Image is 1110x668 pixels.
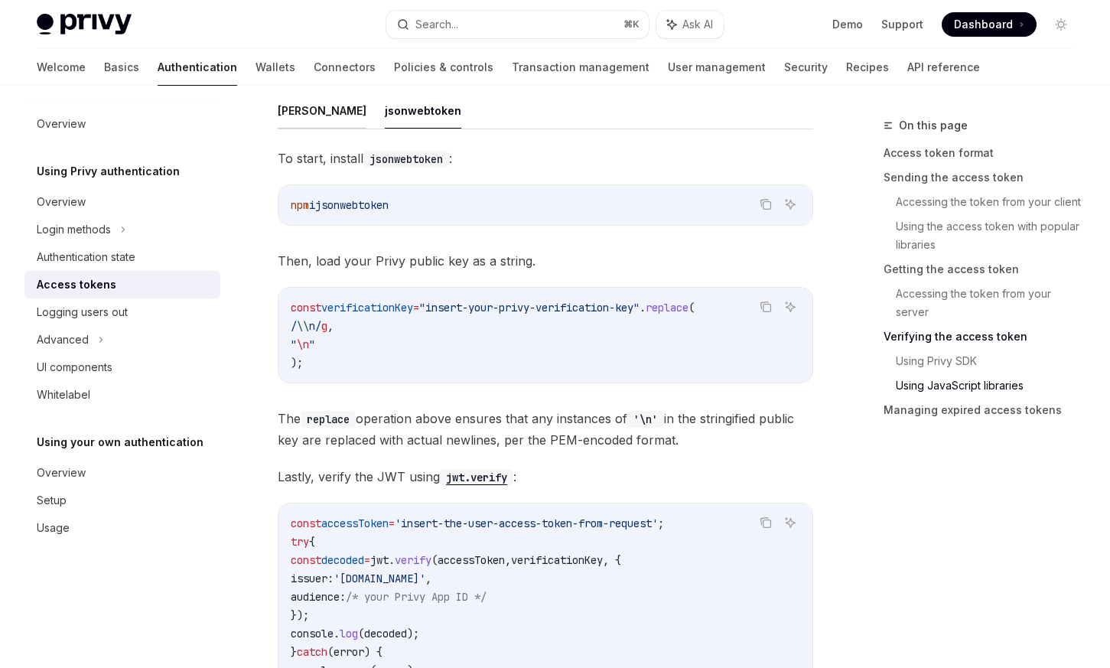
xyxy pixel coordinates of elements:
[37,220,111,239] div: Login methods
[24,298,220,326] a: Logging users out
[511,553,603,567] span: verificationKey
[780,194,800,214] button: Ask AI
[278,408,813,451] span: The operation above ensures that any instances of in the stringified public key are replaced with...
[291,553,321,567] span: const
[394,49,493,86] a: Policies & controls
[291,608,309,622] span: });
[37,49,86,86] a: Welcome
[24,381,220,409] a: Whitelabel
[256,49,295,86] a: Wallets
[1049,12,1073,37] button: Toggle dark mode
[942,12,1037,37] a: Dashboard
[314,49,376,86] a: Connectors
[24,514,220,542] a: Usage
[627,411,664,428] code: '\n'
[278,148,813,169] span: To start, install :
[668,49,766,86] a: User management
[321,553,364,567] span: decoded
[425,572,431,585] span: ,
[389,516,395,530] span: =
[419,301,640,314] span: "insert-your-privy-verification-key"
[407,627,419,640] span: );
[884,398,1086,422] a: Managing expired access tokens
[415,15,458,34] div: Search...
[440,469,513,484] a: jwt.verify
[896,373,1086,398] a: Using JavaScript libraries
[37,248,135,266] div: Authentication state
[688,301,695,314] span: (
[278,250,813,272] span: Then, load your Privy public key as a string.
[682,17,713,32] span: Ask AI
[658,516,664,530] span: ;
[884,324,1086,349] a: Verifying the access token
[364,645,382,659] span: ) {
[291,198,309,212] span: npm
[438,553,505,567] span: accessToken
[309,198,315,212] span: i
[623,18,640,31] span: ⌘ K
[291,535,309,549] span: try
[881,17,923,32] a: Support
[37,464,86,482] div: Overview
[780,513,800,533] button: Ask AI
[395,516,658,530] span: 'insert-the-user-access-token-from-request'
[334,627,340,640] span: .
[37,14,132,35] img: light logo
[24,271,220,298] a: Access tokens
[512,49,649,86] a: Transaction management
[291,627,334,640] span: console
[896,190,1086,214] a: Accessing the token from your client
[780,297,800,317] button: Ask AI
[340,627,358,640] span: log
[37,358,112,376] div: UI components
[884,165,1086,190] a: Sending the access token
[24,354,220,381] a: UI components
[24,243,220,271] a: Authentication state
[603,553,621,567] span: , {
[846,49,889,86] a: Recipes
[884,141,1086,165] a: Access token format
[334,645,364,659] span: error
[291,572,334,585] span: issuer:
[907,49,980,86] a: API reference
[364,553,370,567] span: =
[884,257,1086,282] a: Getting the access token
[896,282,1086,324] a: Accessing the token from your server
[37,491,67,510] div: Setup
[291,301,321,314] span: const
[646,301,688,314] span: replace
[291,319,297,333] span: /
[370,553,389,567] span: jwt
[386,11,649,38] button: Search...⌘K
[37,331,89,349] div: Advanced
[309,535,315,549] span: {
[24,110,220,138] a: Overview
[297,337,309,351] span: \n
[756,513,776,533] button: Copy the contents from the code block
[301,411,356,428] code: replace
[363,151,449,168] code: jsonwebtoken
[24,459,220,487] a: Overview
[505,553,511,567] span: ,
[278,93,366,129] button: [PERSON_NAME]
[896,214,1086,257] a: Using the access token with popular libraries
[297,319,309,333] span: \\
[315,198,389,212] span: jsonwebtoken
[291,516,321,530] span: const
[37,433,203,451] h5: Using your own authentication
[334,572,425,585] span: '[DOMAIN_NAME]'
[291,645,297,659] span: }
[37,519,70,537] div: Usage
[37,275,116,294] div: Access tokens
[104,49,139,86] a: Basics
[327,645,334,659] span: (
[291,590,346,604] span: audience:
[395,553,431,567] span: verify
[896,349,1086,373] a: Using Privy SDK
[37,193,86,211] div: Overview
[321,319,327,333] span: g
[385,93,461,129] button: jsonwebtoken
[297,645,327,659] span: catch
[321,301,413,314] span: verificationKey
[784,49,828,86] a: Security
